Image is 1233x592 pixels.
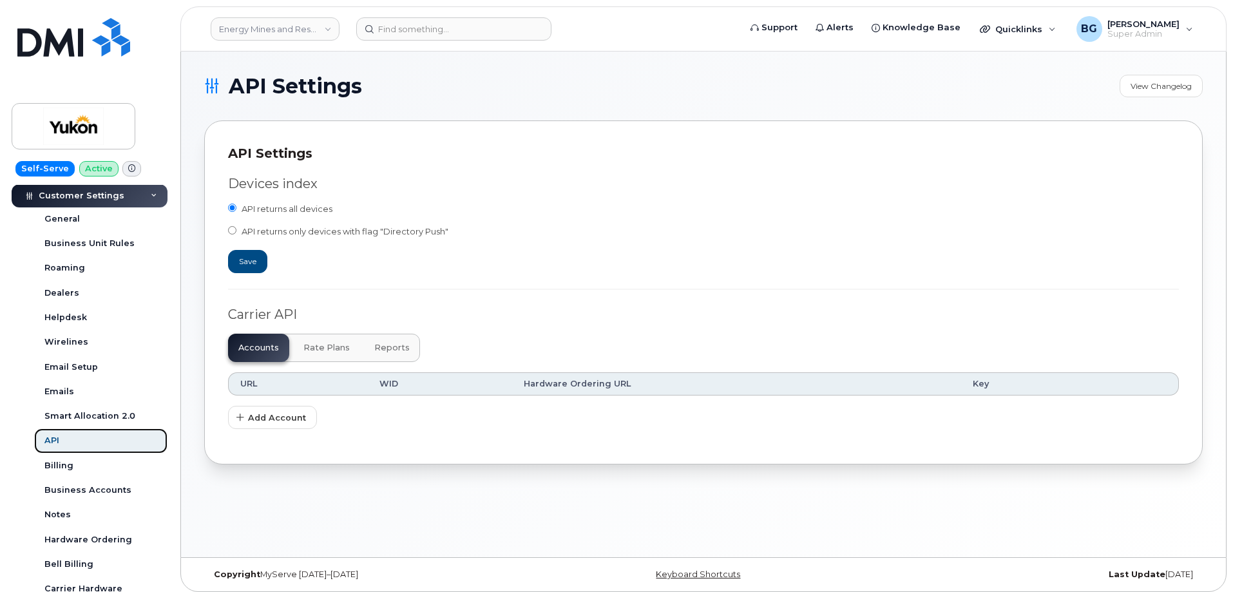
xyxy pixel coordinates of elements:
[870,569,1203,580] div: [DATE]
[228,372,368,396] th: URL
[374,343,410,353] span: Reports
[303,343,350,353] span: Rate Plans
[228,250,267,272] button: Save
[228,175,1179,193] div: Devices index
[228,144,1179,163] div: API Settings
[242,204,332,214] span: API returns all devices
[368,372,512,396] th: WID
[228,204,236,212] input: API returns all devices
[1120,75,1203,97] a: View Changelog
[228,305,1179,324] div: Carrier API
[228,406,317,429] button: Add Account
[214,569,260,579] strong: Copyright
[961,372,1096,396] th: Key
[656,569,740,579] a: Keyboard Shortcuts
[229,77,362,96] span: API Settings
[1109,569,1165,579] strong: Last Update
[204,569,537,580] div: MyServe [DATE]–[DATE]
[242,226,448,236] span: API returns only devices with flag "Directory Push"
[228,226,236,234] input: API returns only devices with flag "Directory Push"
[512,372,961,396] th: Hardware Ordering URL
[248,412,306,424] span: Add Account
